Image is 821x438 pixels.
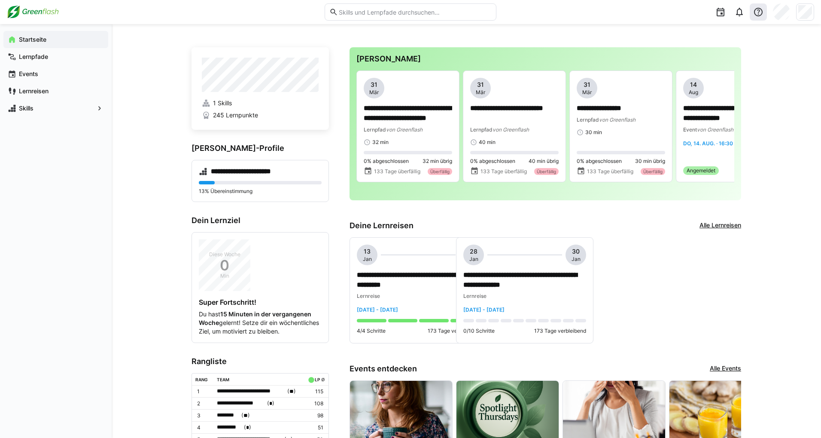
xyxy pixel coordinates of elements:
span: Lernreise [357,293,380,299]
span: Event [683,126,697,133]
span: Lernpfad [470,126,493,133]
span: ( ) [244,423,251,432]
input: Skills und Lernpfade durchsuchen… [338,8,492,16]
h3: Dein Lernziel [192,216,329,225]
span: 133 Tage überfällig [480,168,527,175]
span: von Greenflash [386,126,423,133]
a: ø [321,375,325,383]
span: 30 min übrig [635,158,665,165]
span: 30 [572,247,580,256]
a: Alle Lernreisen [699,221,741,230]
p: 3 [197,412,210,419]
span: 31 [477,80,484,89]
span: Do, 14. Aug. · 16:30 - 17:00 [683,140,752,147]
span: 13 [364,247,371,256]
strong: 15 Minuten in der vergangenen Woche [199,310,311,326]
p: 173 Tage verbleibend [534,328,586,334]
span: 40 min [479,139,496,146]
div: Überfällig [641,168,665,175]
h3: [PERSON_NAME]-Profile [192,144,329,153]
p: Du hast gelernt! Setze dir ein wöchentliches Ziel, um motiviert zu bleiben. [199,310,322,336]
p: 2 [197,400,210,407]
p: 108 [306,400,323,407]
h3: [PERSON_NAME] [356,54,734,64]
span: 40 min übrig [529,158,559,165]
p: 4 [197,424,210,431]
p: 0/10 Schritte [463,328,495,334]
div: Team [217,377,229,382]
span: 14 [690,80,697,89]
h3: Deine Lernreisen [350,221,414,230]
p: 4/4 Schritte [357,328,386,334]
span: 245 Lernpunkte [213,111,258,119]
span: Lernreise [463,293,487,299]
span: ( ) [267,399,274,408]
p: 1 [197,388,210,395]
span: von Greenflash [697,126,733,133]
div: Überfällig [428,168,452,175]
span: 31 [371,80,377,89]
span: Mär [582,89,592,96]
span: 133 Tage überfällig [587,168,633,175]
h4: Super Fortschritt! [199,298,322,306]
span: 0% abgeschlossen [364,158,409,165]
div: LP [315,377,320,382]
p: 51 [306,424,323,431]
div: Überfällig [534,168,559,175]
span: von Greenflash [599,116,636,123]
p: 13% Übereinstimmung [199,188,322,195]
span: Jan [469,256,478,263]
span: Jan [572,256,581,263]
span: Lernpfad [577,116,599,123]
span: [DATE] - [DATE] [357,306,398,313]
span: ( ) [287,387,296,396]
span: Lernpfad [364,126,386,133]
span: 30 min [585,129,602,136]
span: 32 min [372,139,389,146]
span: [DATE] - [DATE] [463,306,505,313]
h3: Rangliste [192,357,329,366]
span: 133 Tage überfällig [374,168,420,175]
p: 98 [306,412,323,419]
span: Aug [689,89,698,96]
span: 0% abgeschlossen [470,158,515,165]
span: 32 min übrig [423,158,452,165]
span: 28 [470,247,477,256]
span: Jan [363,256,372,263]
p: 173 Tage verbleibend [428,328,480,334]
span: 1 Skills [213,99,232,107]
span: Mär [369,89,379,96]
span: 0% abgeschlossen [577,158,622,165]
a: 1 Skills [202,99,319,107]
span: Angemeldet [687,167,715,174]
p: 115 [306,388,323,395]
span: 31 [584,80,590,89]
a: Alle Events [710,364,741,374]
span: ( ) [241,411,250,420]
span: Mär [476,89,485,96]
h3: Events entdecken [350,364,417,374]
div: Rang [195,377,208,382]
span: von Greenflash [493,126,529,133]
